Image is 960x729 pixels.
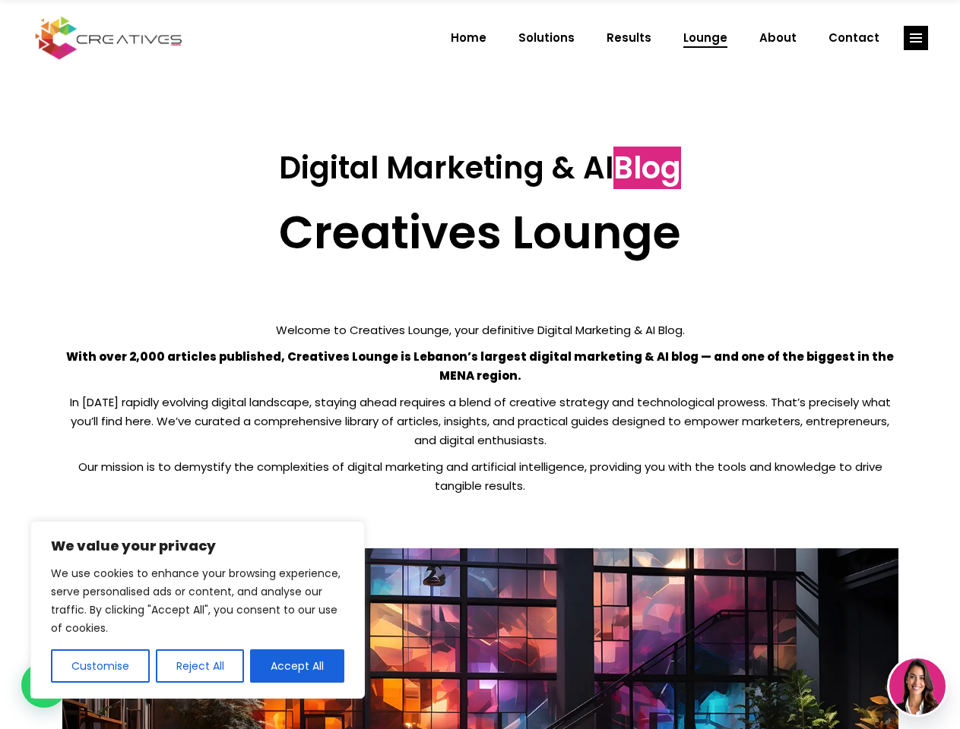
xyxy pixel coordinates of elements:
[759,18,797,58] span: About
[904,26,928,50] a: link
[518,18,575,58] span: Solutions
[156,649,245,683] button: Reject All
[21,662,67,708] div: WhatsApp contact
[51,649,150,683] button: Customise
[683,18,727,58] span: Lounge
[613,147,681,189] span: Blog
[62,150,898,186] h3: Digital Marketing & AI
[435,18,502,58] a: Home
[66,349,894,383] strong: With over 2,000 articles published, Creatives Lounge is Lebanon’s largest digital marketing & AI ...
[813,18,895,58] a: Contact
[62,393,898,450] p: In [DATE] rapidly evolving digital landscape, staying ahead requires a blend of creative strategy...
[889,658,946,715] img: agent
[502,18,591,58] a: Solutions
[451,18,486,58] span: Home
[30,521,365,699] div: We value your privacy
[250,649,344,683] button: Accept All
[51,537,344,555] p: We value your privacy
[667,18,743,58] a: Lounge
[62,457,898,495] p: Our mission is to demystify the complexities of digital marketing and artificial intelligence, pr...
[62,205,898,260] h2: Creatives Lounge
[829,18,879,58] span: Contact
[32,14,185,62] img: Creatives
[51,564,344,637] p: We use cookies to enhance your browsing experience, serve personalised ads or content, and analys...
[607,18,651,58] span: Results
[591,18,667,58] a: Results
[62,320,898,339] p: Welcome to Creatives Lounge, your definitive Digital Marketing & AI Blog.
[743,18,813,58] a: About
